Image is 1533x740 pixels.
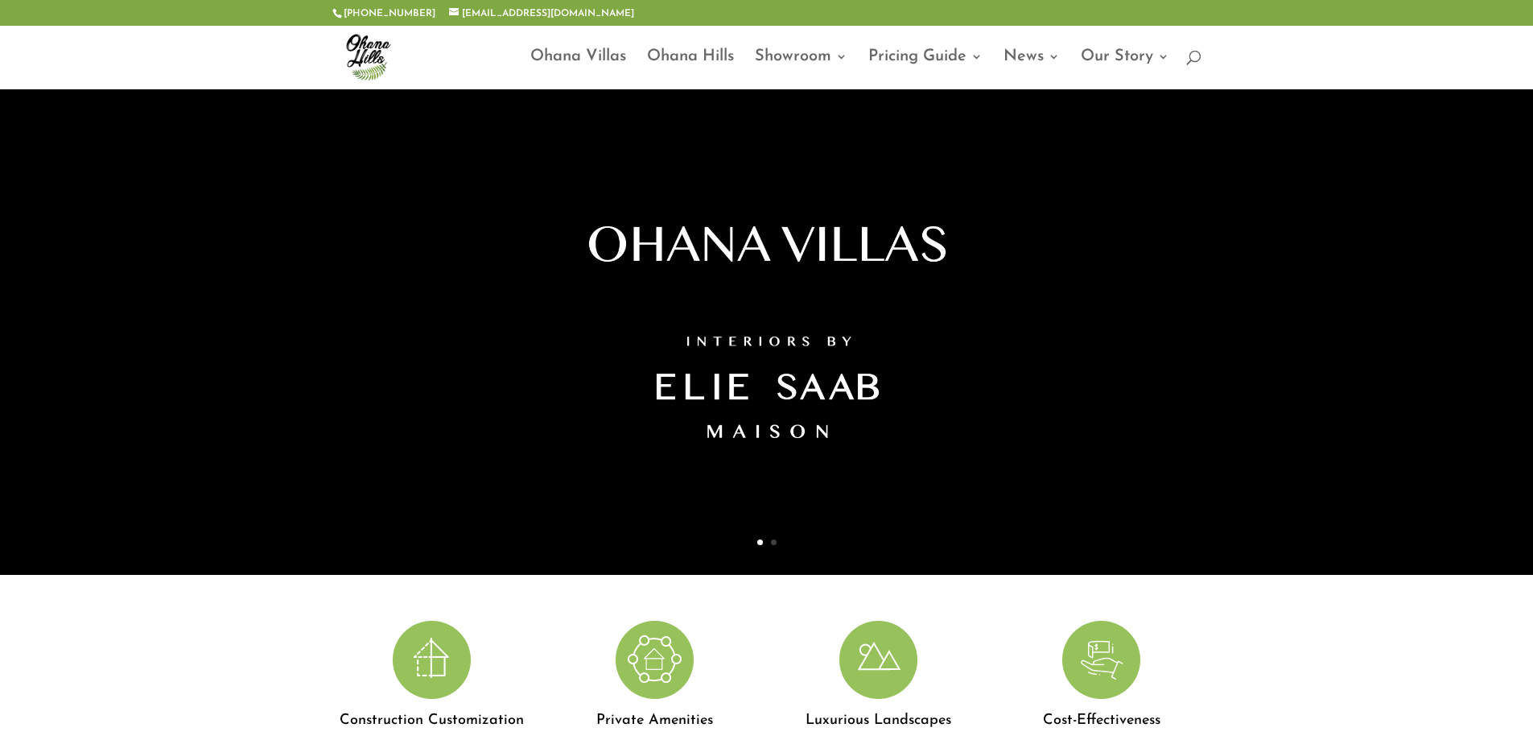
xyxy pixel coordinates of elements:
a: Showroom [755,51,847,89]
a: Our Story [1081,51,1169,89]
a: News [1003,51,1060,89]
a: 1 [757,539,763,545]
a: [PHONE_NUMBER] [344,9,435,19]
img: ohana-hills [336,24,400,89]
a: 2 [771,539,777,545]
a: Pricing Guide [868,51,983,89]
a: Ohana Hills [647,51,734,89]
a: Ohana Villas [530,51,626,89]
a: [EMAIL_ADDRESS][DOMAIN_NAME] [449,9,634,19]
